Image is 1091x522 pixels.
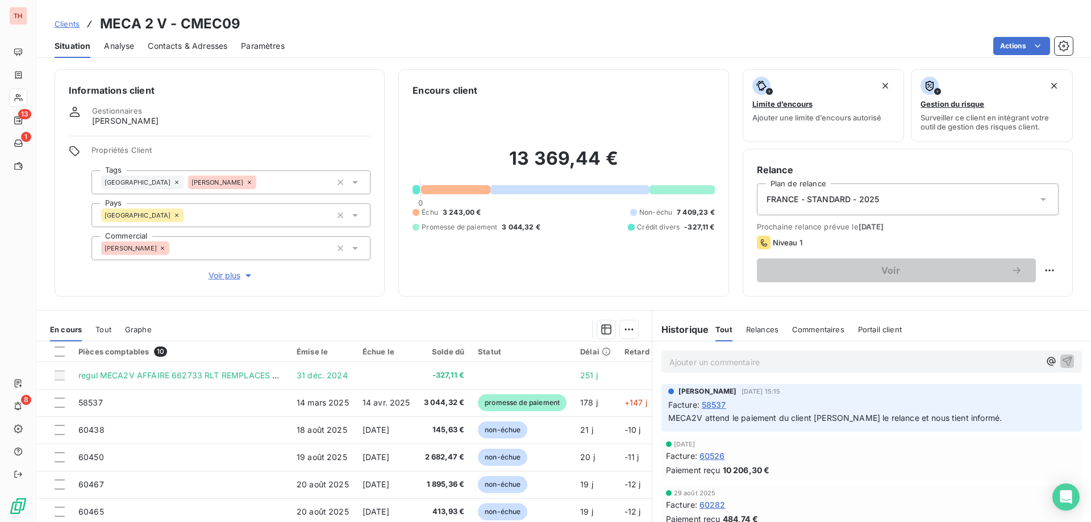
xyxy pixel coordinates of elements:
[363,507,389,516] span: [DATE]
[752,113,881,122] span: Ajouter une limite d’encours autorisé
[757,258,1036,282] button: Voir
[580,425,593,435] span: 21 j
[666,499,697,511] span: Facture :
[911,69,1073,142] button: Gestion du risqueSurveiller ce client en intégrant votre outil de gestion des risques client.
[666,450,697,462] span: Facture :
[684,222,714,232] span: -327,11 €
[443,207,481,218] span: 3 243,00 €
[21,132,31,142] span: 1
[9,7,27,25] div: TH
[169,243,178,253] input: Ajouter une valeur
[55,19,80,28] span: Clients
[256,177,265,187] input: Ajouter une valeur
[478,421,527,439] span: non-échue
[92,115,159,127] span: [PERSON_NAME]
[424,370,465,381] span: -327,11 €
[424,424,465,436] span: 145,63 €
[757,222,1059,231] span: Prochaine relance prévue le
[478,476,527,493] span: non-échue
[580,370,598,380] span: 251 j
[639,207,672,218] span: Non-échu
[95,325,111,334] span: Tout
[363,452,389,462] span: [DATE]
[21,395,31,405] span: 8
[363,398,410,407] span: 14 avr. 2025
[422,222,497,232] span: Promesse de paiement
[105,179,171,186] span: [GEOGRAPHIC_DATA]
[624,507,641,516] span: -12 j
[624,452,639,462] span: -11 j
[668,399,699,411] span: Facture :
[624,347,661,356] div: Retard
[50,325,82,334] span: En cours
[424,397,465,408] span: 3 044,32 €
[742,388,781,395] span: [DATE] 15:15
[624,479,641,489] span: -12 j
[154,346,167,357] span: 10
[859,222,884,231] span: [DATE]
[363,479,389,489] span: [DATE]
[771,266,1011,275] span: Voir
[702,399,726,411] span: 58537
[624,425,641,435] span: -10 j
[678,386,737,396] span: [PERSON_NAME]
[674,441,696,448] span: [DATE]
[677,207,715,218] span: 7 409,23 €
[241,40,285,52] span: Paramètres
[297,452,347,462] span: 19 août 2025
[55,18,80,30] a: Clients
[424,452,465,463] span: 2 682,47 €
[125,325,152,334] span: Graphe
[424,347,465,356] div: Solde dû
[723,464,770,476] span: 10 206,30 €
[55,40,90,52] span: Situation
[666,464,721,476] span: Paiement reçu
[858,325,902,334] span: Portail client
[209,270,254,281] span: Voir plus
[757,163,1059,177] h6: Relance
[773,238,802,247] span: Niveau 1
[148,40,227,52] span: Contacts & Adresses
[78,346,283,357] div: Pièces comptables
[752,99,813,108] span: Limite d’encours
[478,347,567,356] div: Statut
[502,222,540,232] span: 3 044,32 €
[580,398,598,407] span: 178 j
[413,147,714,181] h2: 13 369,44 €
[422,207,438,218] span: Échu
[363,425,389,435] span: [DATE]
[668,413,1002,423] span: MECA2V attend le paiement du client [PERSON_NAME] le relance et nous tient informé.
[418,198,423,207] span: 0
[105,212,171,219] span: [GEOGRAPHIC_DATA]
[715,325,732,334] span: Tout
[478,449,527,466] span: non-échue
[413,83,477,97] h6: Encours client
[78,370,330,380] span: regul MECA2V AFFAIRE 662733 RLT REMPLACES F53638/56656
[78,479,104,489] span: 60467
[92,106,142,115] span: Gestionnaires
[652,323,709,336] h6: Historique
[699,450,725,462] span: 60526
[580,452,595,462] span: 20 j
[191,179,244,186] span: [PERSON_NAME]
[699,499,726,511] span: 60282
[297,479,349,489] span: 20 août 2025
[580,347,611,356] div: Délai
[91,145,370,161] span: Propriétés Client
[297,370,348,380] span: 31 déc. 2024
[424,506,465,517] span: 413,93 €
[624,398,647,407] span: +147 j
[746,325,778,334] span: Relances
[69,83,370,97] h6: Informations client
[580,479,593,489] span: 19 j
[184,210,193,220] input: Ajouter une valeur
[297,347,349,356] div: Émise le
[91,269,370,282] button: Voir plus
[18,109,31,119] span: 13
[78,425,105,435] span: 60438
[78,398,103,407] span: 58537
[478,394,567,411] span: promesse de paiement
[921,113,1063,131] span: Surveiller ce client en intégrant votre outil de gestion des risques client.
[424,479,465,490] span: 1 895,36 €
[297,507,349,516] span: 20 août 2025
